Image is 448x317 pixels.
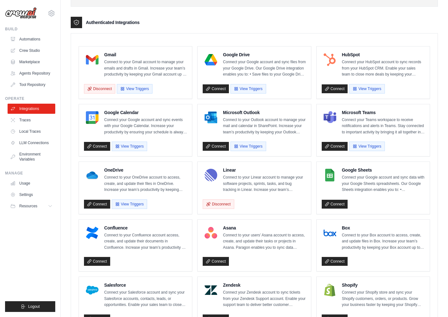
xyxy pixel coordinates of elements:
[8,201,55,211] button: Resources
[8,149,55,164] a: Environment Variables
[86,53,99,66] img: Gmail Logo
[5,7,37,19] img: Logo
[8,126,55,137] a: Local Traces
[28,304,40,309] span: Logout
[86,169,99,181] img: OneDrive Logo
[342,167,425,173] h4: Google Sheets
[230,142,266,151] button: View Triggers
[223,109,306,116] h4: Microsoft Outlook
[104,109,187,116] h4: Google Calendar
[223,232,306,251] p: Connect to your users’ Asana account to access, create, and update their tasks or projects in Asa...
[104,167,187,173] h4: OneDrive
[205,111,217,124] img: Microsoft Outlook Logo
[19,204,37,209] span: Resources
[8,57,55,67] a: Marketplace
[203,84,229,93] a: Connect
[205,284,217,296] img: Zendesk Logo
[86,227,99,239] img: Confluence Logo
[203,142,229,151] a: Connect
[8,68,55,78] a: Agents Repository
[349,142,385,151] button: View Triggers
[8,115,55,125] a: Traces
[5,27,55,32] div: Build
[322,142,348,151] a: Connect
[203,199,234,209] button: Disconnect
[342,225,425,231] h4: Box
[342,52,425,58] h4: HubSpot
[342,109,425,116] h4: Microsoft Teams
[5,171,55,176] div: Manage
[104,225,187,231] h4: Confluence
[8,34,55,44] a: Automations
[322,200,348,209] a: Connect
[84,200,110,209] a: Connect
[223,290,306,308] p: Connect your Zendesk account to sync tickets from your Zendesk Support account. Enable your suppo...
[104,282,187,288] h4: Salesforce
[205,227,217,239] img: Asana Logo
[8,80,55,90] a: Tool Repository
[86,19,140,26] h3: Authenticated Integrations
[223,282,306,288] h4: Zendesk
[342,232,425,251] p: Connect to your Box account to access, create, and update files in Box. Increase your team’s prod...
[230,84,266,94] button: View Triggers
[223,59,306,78] p: Connect your Google account and sync files from your Google Drive. Our Google Drive integration e...
[205,53,217,66] img: Google Drive Logo
[223,174,306,193] p: Connect to your Linear account to manage your software projects, sprints, tasks, and bug tracking...
[223,52,306,58] h4: Google Drive
[84,257,110,266] a: Connect
[223,225,306,231] h4: Asana
[8,104,55,114] a: Integrations
[86,284,99,296] img: Salesforce Logo
[342,282,425,288] h4: Shopify
[86,111,99,124] img: Google Calendar Logo
[324,53,336,66] img: HubSpot Logo
[117,84,152,94] button: View Triggers
[205,169,217,181] img: Linear Logo
[5,96,55,101] div: Operate
[342,117,425,136] p: Connect your Teams workspace to receive notifications and alerts in Teams. Stay connected to impo...
[104,290,187,308] p: Connect your Salesforce account and sync your Salesforce accounts, contacts, leads, or opportunit...
[104,117,187,136] p: Connect your Google account and sync events with your Google Calendar. Increase your productivity...
[104,232,187,251] p: Connect to your Confluence account access, create, and update their documents in Confluence. Incr...
[342,59,425,78] p: Connect your HubSpot account to sync records from your HubSpot CRM. Enable your sales team to clo...
[112,199,147,209] button: View Triggers
[223,117,306,136] p: Connect to your Outlook account to manage your mail and calendar in SharePoint. Increase your tea...
[322,84,348,93] a: Connect
[203,257,229,266] a: Connect
[104,52,187,58] h4: Gmail
[349,84,385,94] button: View Triggers
[5,301,55,312] button: Logout
[8,178,55,188] a: Usage
[84,142,110,151] a: Connect
[8,46,55,56] a: Crew Studio
[223,167,306,173] h4: Linear
[324,111,336,124] img: Microsoft Teams Logo
[342,290,425,308] p: Connect your Shopify store and sync your Shopify customers, orders, or products. Grow your busine...
[8,190,55,200] a: Settings
[324,169,336,181] img: Google Sheets Logo
[324,227,336,239] img: Box Logo
[104,59,187,78] p: Connect to your Gmail account to manage your emails and drafts in Gmail. Increase your team’s pro...
[322,257,348,266] a: Connect
[104,174,187,193] p: Connect to your OneDrive account to access, create, and update their files in OneDrive. Increase ...
[324,284,336,296] img: Shopify Logo
[112,142,147,151] button: View Triggers
[84,84,115,94] button: Disconnect
[8,138,55,148] a: LLM Connections
[342,174,425,193] p: Connect your Google account and sync data with your Google Sheets spreadsheets. Our Google Sheets...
